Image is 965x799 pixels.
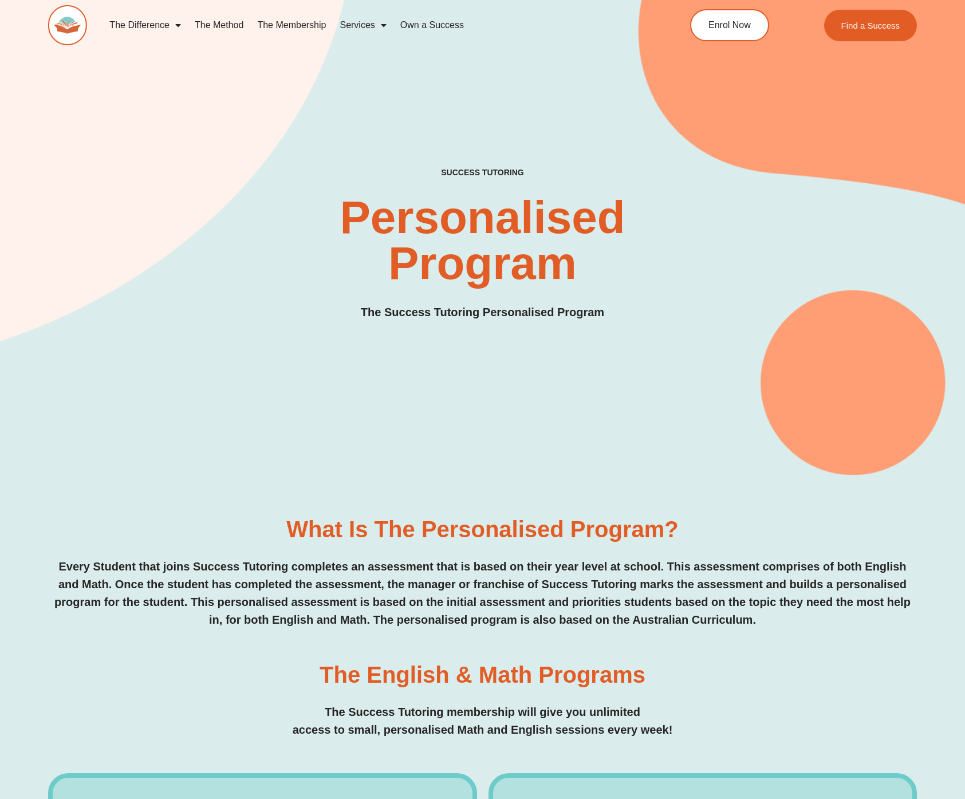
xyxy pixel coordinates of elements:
nav: Menu [103,12,640,38]
h4: SUCCESS TUTORING​ [354,168,611,178]
a: Own a Success [393,12,471,38]
a: Find a Success [824,10,917,41]
a: Services [333,12,393,38]
a: The Membership [250,12,333,38]
h3: The Success Tutoring Personalised Program [361,304,604,321]
span: Enrol Now [708,21,751,30]
p: Every Student that joins Success Tutoring completes an assessment that is based on their year lev... [48,558,917,629]
h3: What is the personalised program? [286,518,679,541]
h3: The English & Math Programs [320,663,645,686]
a: The Method [188,12,250,38]
h2: Personalised Program [286,195,679,286]
p: The Success Tutoring membership will give you unlimited access to small, personalised Math and En... [48,703,917,739]
a: The Difference [103,12,188,38]
span: Find a Success [841,21,900,30]
a: Enrol Now [690,9,769,41]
